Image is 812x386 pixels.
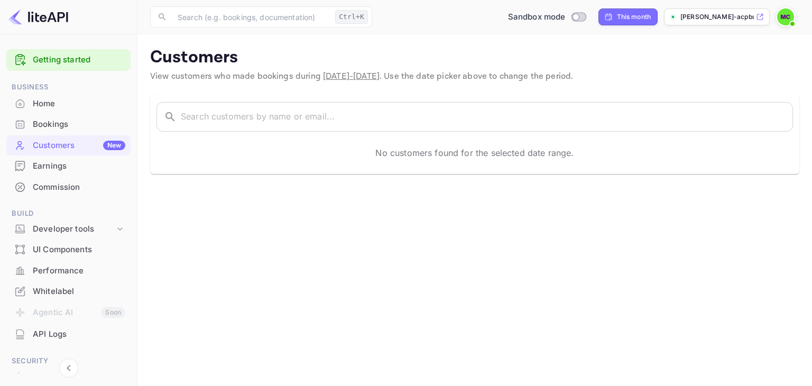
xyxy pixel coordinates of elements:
[33,160,125,172] div: Earnings
[103,141,125,150] div: New
[171,6,331,27] input: Search (e.g. bookings, documentation)
[59,359,78,378] button: Collapse navigation
[6,220,131,238] div: Developer tools
[680,12,754,22] p: [PERSON_NAME]-acpbu.nuitee...
[6,156,131,176] a: Earnings
[6,156,131,177] div: Earnings
[8,8,68,25] img: LiteAPI logo
[6,281,131,302] div: Whitelabel
[777,8,794,25] img: mary chan
[6,324,131,344] a: API Logs
[33,265,125,277] div: Performance
[335,10,368,24] div: Ctrl+K
[33,244,125,256] div: UI Components
[6,324,131,345] div: API Logs
[6,261,131,281] div: Performance
[6,208,131,219] span: Build
[6,94,131,113] a: Home
[6,261,131,280] a: Performance
[6,355,131,367] span: Security
[33,98,125,110] div: Home
[375,146,574,159] p: No customers found for the selected date range.
[508,11,566,23] span: Sandbox mode
[6,240,131,259] a: UI Components
[6,114,131,135] div: Bookings
[33,371,125,383] div: Team management
[33,140,125,152] div: Customers
[33,181,125,194] div: Commission
[6,81,131,93] span: Business
[6,177,131,197] a: Commission
[150,47,799,68] p: Customers
[6,49,131,71] div: Getting started
[6,135,131,156] div: CustomersNew
[6,281,131,301] a: Whitelabel
[323,71,380,82] span: [DATE] - [DATE]
[181,102,793,132] input: Search customers by name or email...
[6,177,131,198] div: Commission
[598,8,658,25] div: Click to change the date range period
[33,328,125,341] div: API Logs
[6,114,131,134] a: Bookings
[33,54,125,66] a: Getting started
[617,12,651,22] div: This month
[150,71,573,82] span: View customers who made bookings during . Use the date picker above to change the period.
[6,240,131,260] div: UI Components
[33,286,125,298] div: Whitelabel
[6,135,131,155] a: CustomersNew
[504,11,590,23] div: Switch to Production mode
[33,223,115,235] div: Developer tools
[33,118,125,131] div: Bookings
[6,94,131,114] div: Home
